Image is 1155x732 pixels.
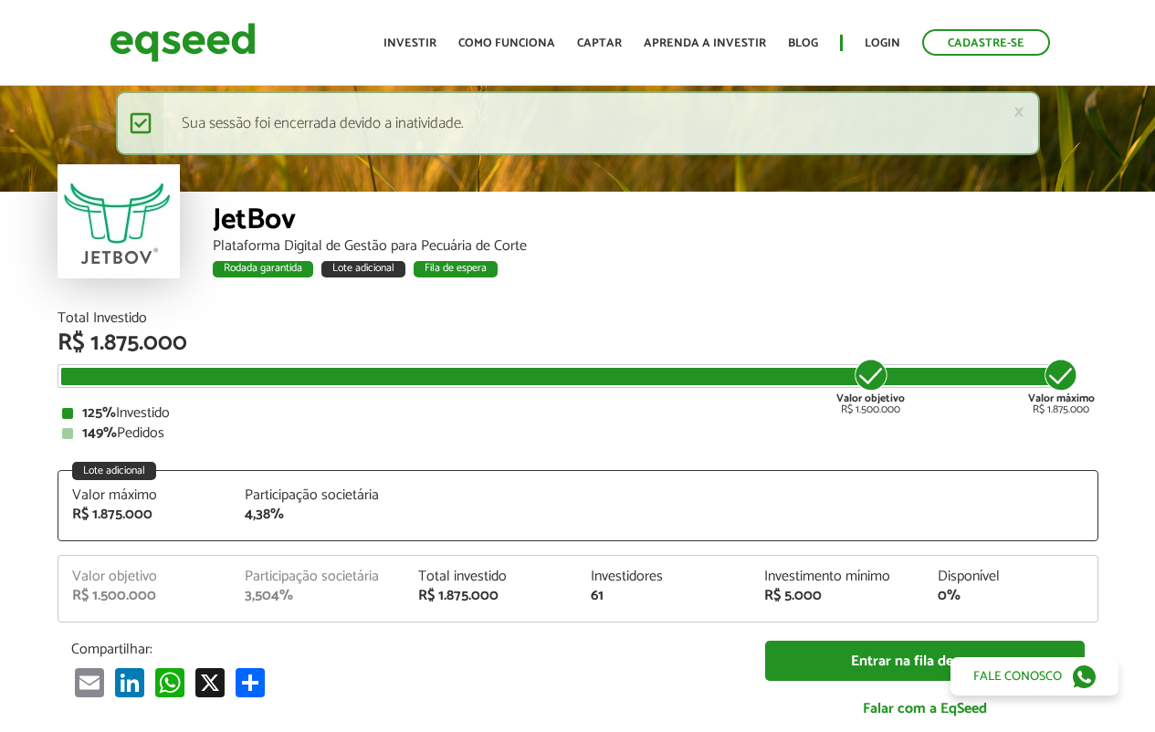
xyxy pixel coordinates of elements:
[232,667,268,697] a: Compartilhar
[383,37,436,49] a: Investir
[245,488,391,503] div: Participação societária
[192,667,228,697] a: X
[71,641,738,658] p: Compartilhar:
[58,331,1098,355] div: R$ 1.875.000
[591,570,737,584] div: Investidores
[72,507,218,522] div: R$ 1.875.000
[938,570,1084,584] div: Disponível
[764,589,910,603] div: R$ 5.000
[72,589,218,603] div: R$ 1.500.000
[62,426,1094,441] div: Pedidos
[865,37,900,49] a: Login
[245,570,391,584] div: Participação societária
[950,657,1118,695] a: Fale conosco
[764,570,910,584] div: Investimento mínimo
[644,37,766,49] a: Aprenda a investir
[418,589,564,603] div: R$ 1.875.000
[765,641,1085,682] a: Entrar na fila de espera
[458,37,555,49] a: Como funciona
[82,421,117,445] strong: 149%
[1013,102,1024,121] a: ×
[577,37,622,49] a: Captar
[213,239,1098,254] div: Plataforma Digital de Gestão para Pecuária de Corte
[788,37,818,49] a: Blog
[58,311,1098,326] div: Total Investido
[245,507,391,522] div: 4,38%
[245,589,391,603] div: 3,504%
[213,205,1098,239] div: JetBov
[72,570,218,584] div: Valor objetivo
[321,261,405,277] div: Lote adicional
[71,667,108,697] a: Email
[72,462,156,480] div: Lote adicional
[72,488,218,503] div: Valor máximo
[836,390,905,407] strong: Valor objetivo
[1028,357,1095,415] div: R$ 1.875.000
[591,589,737,603] div: 61
[414,261,498,277] div: Fila de espera
[110,18,256,67] img: EqSeed
[418,570,564,584] div: Total investido
[922,29,1050,56] a: Cadastre-se
[213,261,313,277] div: Rodada garantida
[152,667,188,697] a: WhatsApp
[1028,390,1095,407] strong: Valor máximo
[82,401,116,425] strong: 125%
[62,406,1094,421] div: Investido
[765,690,1085,727] a: Falar com a EqSeed
[836,357,905,415] div: R$ 1.500.000
[938,589,1084,603] div: 0%
[111,667,148,697] a: LinkedIn
[116,91,1040,155] div: Sua sessão foi encerrada devido a inatividade.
